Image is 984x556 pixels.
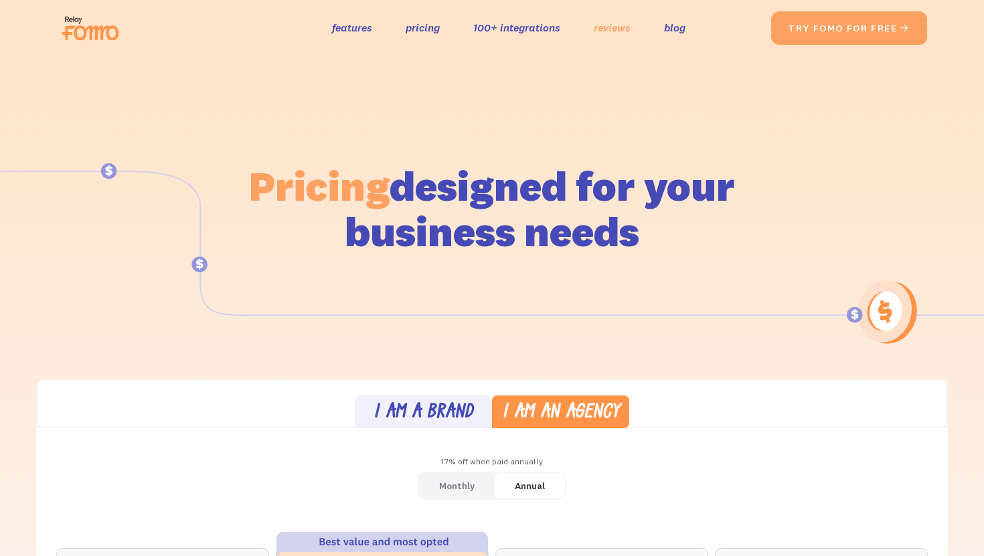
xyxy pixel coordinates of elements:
div: I am a brand [374,403,473,423]
h1: designed for your business needs [248,163,736,254]
span: Pricing [249,160,390,211]
a: 100+ integrations [473,18,560,37]
div: I am an agency [502,403,620,423]
a: features [332,18,372,37]
div: Monthly [439,476,475,496]
a: pricing [406,18,440,37]
a: reviews [594,18,631,37]
div: Annual [515,476,545,496]
span:  [900,22,910,34]
a: blog [664,18,685,37]
a: try fomo for free [771,11,927,45]
div: 17% off when paid annually [36,452,948,472]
